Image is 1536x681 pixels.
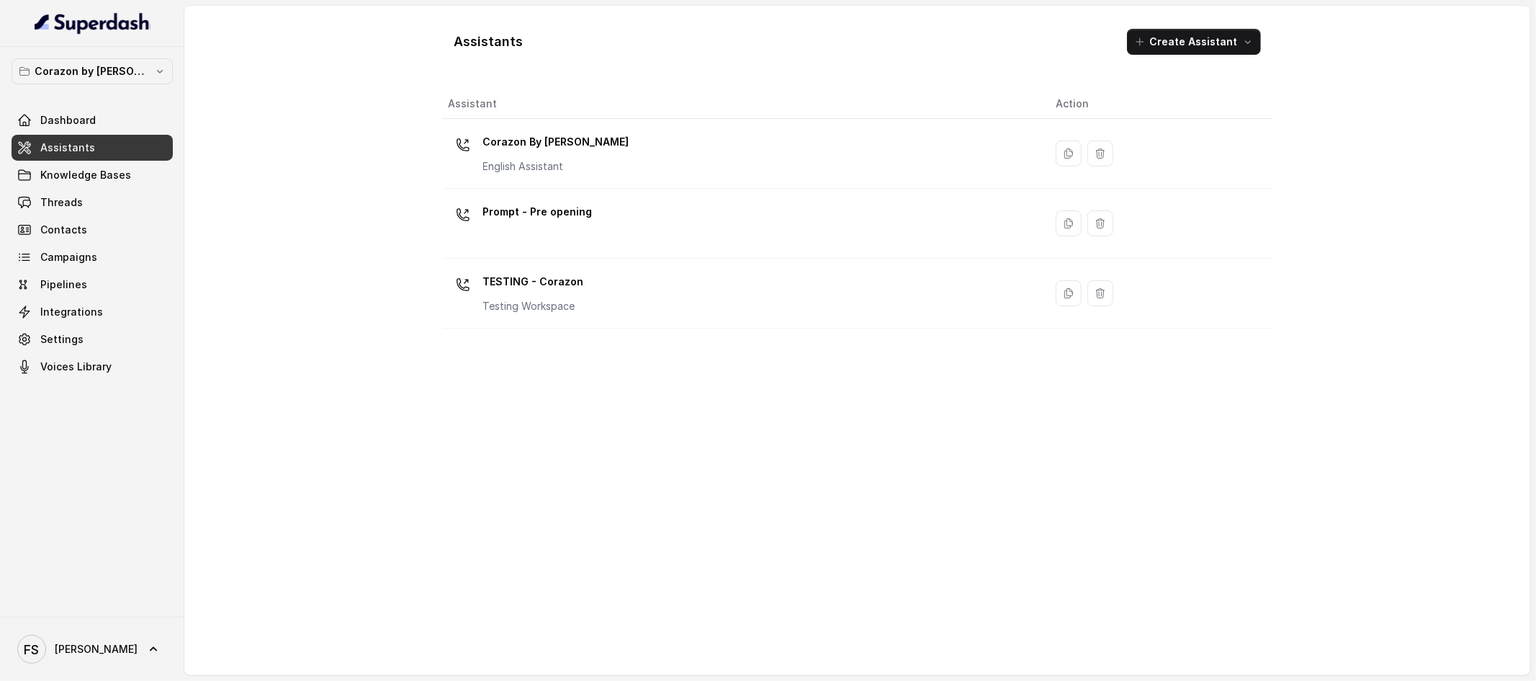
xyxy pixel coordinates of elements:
[12,354,173,380] a: Voices Library
[40,305,103,319] span: Integrations
[40,113,96,128] span: Dashboard
[40,223,87,237] span: Contacts
[12,299,173,325] a: Integrations
[12,244,173,270] a: Campaigns
[40,332,84,347] span: Settings
[454,30,524,53] h1: Assistants
[24,642,40,657] text: FS
[40,277,87,292] span: Pipelines
[40,250,97,264] span: Campaigns
[55,642,138,656] span: [PERSON_NAME]
[483,200,593,223] p: Prompt - Pre opening
[40,168,131,182] span: Knowledge Bases
[12,217,173,243] a: Contacts
[443,89,1045,119] th: Assistant
[12,629,173,669] a: [PERSON_NAME]
[483,130,629,153] p: Corazon By [PERSON_NAME]
[12,326,173,352] a: Settings
[483,159,629,174] p: English Assistant
[12,162,173,188] a: Knowledge Bases
[12,272,173,298] a: Pipelines
[35,63,150,80] p: Corazon by [PERSON_NAME]
[1044,89,1272,119] th: Action
[1127,29,1261,55] button: Create Assistant
[40,141,95,155] span: Assistants
[40,195,83,210] span: Threads
[12,135,173,161] a: Assistants
[12,107,173,133] a: Dashboard
[35,12,151,35] img: light.svg
[12,58,173,84] button: Corazon by [PERSON_NAME]
[12,190,173,215] a: Threads
[483,299,584,313] p: Testing Workspace
[483,270,584,293] p: TESTING - Corazon
[40,360,112,374] span: Voices Library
